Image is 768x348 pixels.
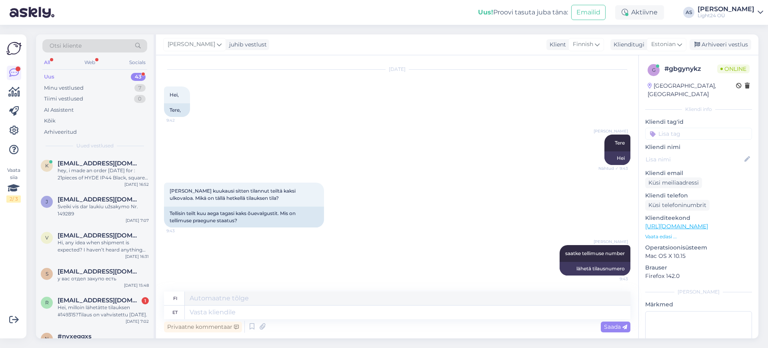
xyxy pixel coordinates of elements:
[645,300,752,309] p: Märkmed
[478,8,493,16] b: Uus!
[698,6,754,12] div: [PERSON_NAME]
[45,163,49,169] span: k
[124,282,149,288] div: [DATE] 15:48
[164,322,242,332] div: Privaatne kommentaar
[573,40,593,49] span: Finnish
[44,73,54,81] div: Uus
[83,57,97,68] div: Web
[646,155,743,164] input: Lisa nimi
[652,67,656,73] span: g
[45,336,49,342] span: n
[173,292,177,305] div: fi
[44,95,83,103] div: Tiimi vestlused
[58,275,149,282] div: у вас отдел закупо есть
[645,214,752,222] p: Klienditeekond
[683,7,694,18] div: AS
[58,167,149,181] div: hey, i made an order [DATE] for : 21pieces of HYDE IP44 Black, square lamps We opened the package...
[58,304,149,318] div: Hei, milloin lähetätte tilauksen #149315?Tilaus on vahvistettu [DATE].
[645,106,752,113] div: Kliendi info
[645,191,752,200] p: Kliendi telefon
[604,151,630,165] div: Hei
[594,128,628,134] span: [PERSON_NAME]
[46,199,48,205] span: j
[58,232,141,239] span: vanheiningenruud@gmail.com
[645,128,752,140] input: Lisa tag
[142,297,149,304] div: 1
[645,243,752,252] p: Operatsioonisüsteem
[58,297,141,304] span: ritvaleinonen@hotmail.com
[6,167,21,203] div: Vaata siia
[645,169,752,177] p: Kliendi email
[46,271,48,277] span: s
[226,40,267,49] div: juhib vestlust
[45,235,48,241] span: v
[651,40,676,49] span: Estonian
[6,41,22,56] img: Askly Logo
[126,217,149,223] div: [DATE] 7:07
[58,268,141,275] span: shahzoda@ovivoelektrik.com.tr
[164,103,190,117] div: Tere,
[170,188,297,201] span: [PERSON_NAME] kuukausi sitten tilannut teiltä kaksi ulkovaloa. Mikä on tällä hetkellä tilauksen t...
[45,300,49,306] span: r
[645,200,710,211] div: Küsi telefoninumbrit
[571,5,606,20] button: Emailid
[645,288,752,296] div: [PERSON_NAME]
[645,118,752,126] p: Kliendi tag'id
[6,195,21,203] div: 2 / 3
[615,5,664,20] div: Aktiivne
[645,223,708,230] a: [URL][DOMAIN_NAME]
[172,306,178,319] div: et
[615,140,625,146] span: Tere
[610,40,644,49] div: Klienditugi
[645,233,752,240] p: Vaata edasi ...
[645,252,752,260] p: Mac OS X 10.15
[645,143,752,151] p: Kliendi nimi
[598,165,628,171] span: Nähtud ✓ 9:43
[166,117,196,123] span: 9:42
[717,64,750,73] span: Online
[478,8,568,17] div: Proovi tasuta juba täna:
[598,276,628,282] span: 9:43
[645,264,752,272] p: Brauser
[164,66,630,73] div: [DATE]
[76,142,114,149] span: Uued vestlused
[128,57,147,68] div: Socials
[58,203,149,217] div: Sveiki vis dar laukiu užsakymo Nr. 149289
[166,228,196,234] span: 9:43
[131,73,146,81] div: 43
[648,82,736,99] div: [GEOGRAPHIC_DATA], [GEOGRAPHIC_DATA]
[50,42,82,50] span: Otsi kliente
[565,250,625,256] span: saatke tellimuse number
[698,6,763,19] a: [PERSON_NAME]Light24 OÜ
[126,318,149,324] div: [DATE] 7:02
[645,272,752,280] p: Firefox 142.0
[124,181,149,187] div: [DATE] 16:52
[44,84,84,92] div: Minu vestlused
[698,12,754,19] div: Light24 OÜ
[604,323,627,330] span: Saada
[44,117,56,125] div: Kõik
[164,207,324,227] div: Tellisin teilt kuu aega tagasi kaks õuevalgustit. Mis on tellimuse praegune staatus?
[560,262,630,276] div: lähetä tilausnumero
[645,177,702,188] div: Küsi meiliaadressi
[690,39,751,50] div: Arhiveeri vestlus
[58,333,92,340] span: #nyxeggxs
[44,128,77,136] div: Arhiveeritud
[125,253,149,259] div: [DATE] 16:31
[58,239,149,253] div: Hi, any idea when shipment is expected? I haven’t heard anything yet. Commande n°149638] ([DATE])...
[134,84,146,92] div: 7
[42,57,52,68] div: All
[58,196,141,203] span: justmisius@gmail.com
[594,239,628,245] span: [PERSON_NAME]
[546,40,566,49] div: Klient
[58,160,141,167] span: kuninkaantie752@gmail.com
[134,95,146,103] div: 0
[170,92,179,98] span: Hei,
[168,40,215,49] span: [PERSON_NAME]
[664,64,717,74] div: # gbgynykz
[44,106,74,114] div: AI Assistent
